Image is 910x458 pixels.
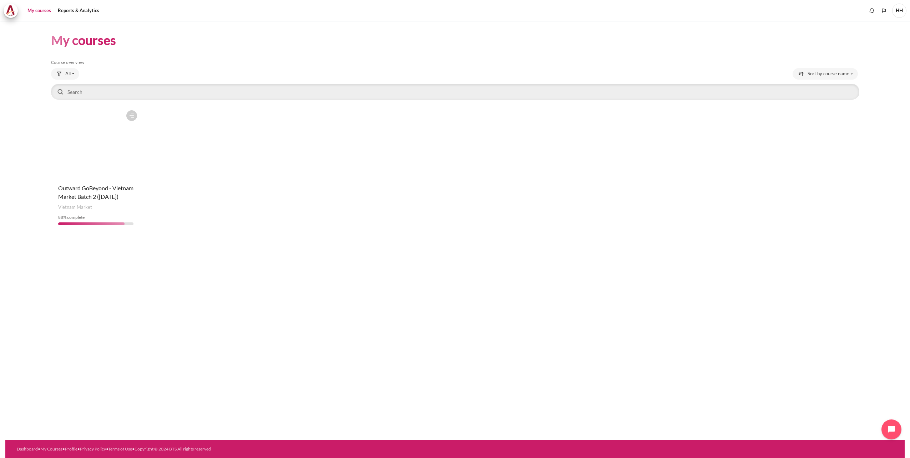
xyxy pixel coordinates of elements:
[108,446,132,452] a: Terms of Use
[17,446,514,452] div: • • • • •
[65,446,77,452] a: Profile
[65,70,71,77] span: All
[6,5,16,16] img: Architeck
[25,4,54,18] a: My courses
[808,70,849,77] span: Sort by course name
[55,4,102,18] a: Reports & Analytics
[58,204,92,211] span: Vietnam Market
[5,21,905,243] section: Content
[793,68,858,80] button: Sorting drop-down menu
[80,446,106,452] a: Privacy Policy
[17,446,38,452] a: Dashboard
[58,214,134,221] div: % complete
[51,60,859,65] h5: Course overview
[866,5,877,16] div: Show notification window with no new notifications
[58,185,133,200] a: Outward GoBeyond - Vietnam Market Batch 2 ([DATE])
[58,215,63,220] span: 88
[51,32,116,49] h1: My courses
[135,446,211,452] a: Copyright © 2024 BTS All rights reserved
[51,68,859,101] div: Course overview controls
[4,4,21,18] a: Architeck Architeck
[892,4,906,18] a: User menu
[892,4,906,18] span: HH
[51,68,79,80] button: Grouping drop-down menu
[40,446,62,452] a: My Courses
[51,84,859,100] input: Search
[879,5,889,16] button: Languages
